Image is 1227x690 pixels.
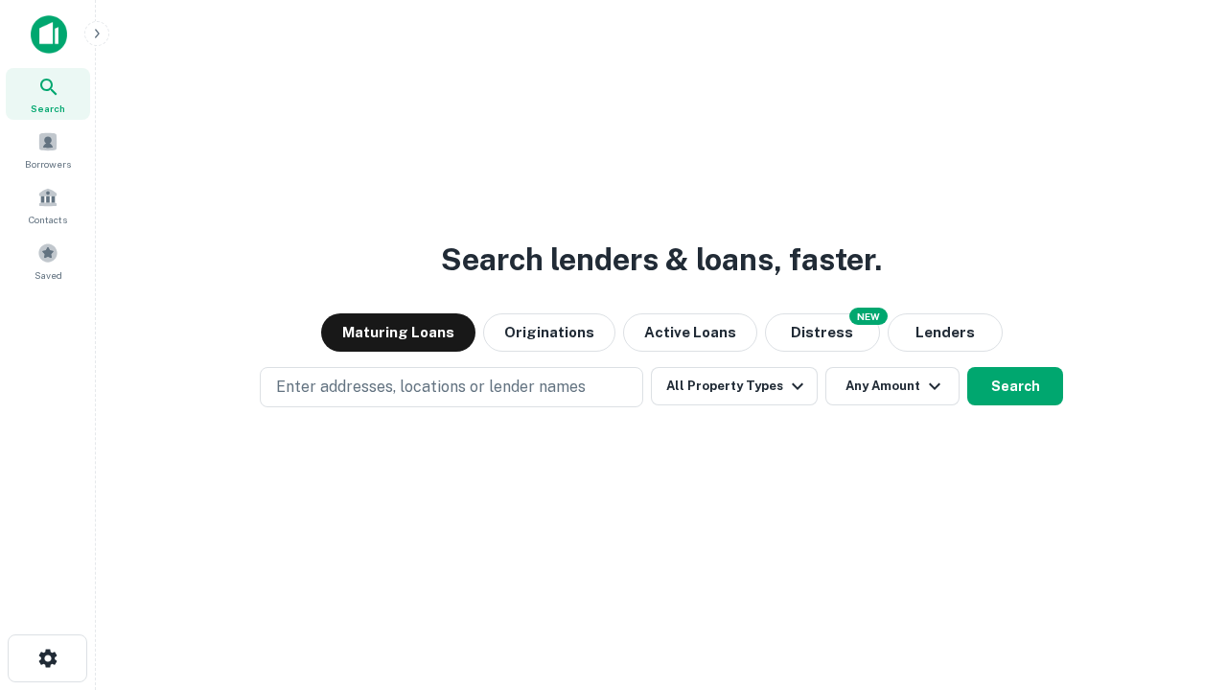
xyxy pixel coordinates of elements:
[825,367,960,405] button: Any Amount
[29,212,67,227] span: Contacts
[6,68,90,120] a: Search
[1131,475,1227,567] iframe: Chat Widget
[25,156,71,172] span: Borrowers
[651,367,818,405] button: All Property Types
[967,367,1063,405] button: Search
[441,237,882,283] h3: Search lenders & loans, faster.
[35,267,62,283] span: Saved
[765,313,880,352] button: Search distressed loans with lien and other non-mortgage details.
[6,235,90,287] a: Saved
[321,313,475,352] button: Maturing Loans
[6,179,90,231] a: Contacts
[6,124,90,175] a: Borrowers
[888,313,1003,352] button: Lenders
[849,308,888,325] div: NEW
[31,101,65,116] span: Search
[31,15,67,54] img: capitalize-icon.png
[623,313,757,352] button: Active Loans
[483,313,615,352] button: Originations
[276,376,586,399] p: Enter addresses, locations or lender names
[260,367,643,407] button: Enter addresses, locations or lender names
